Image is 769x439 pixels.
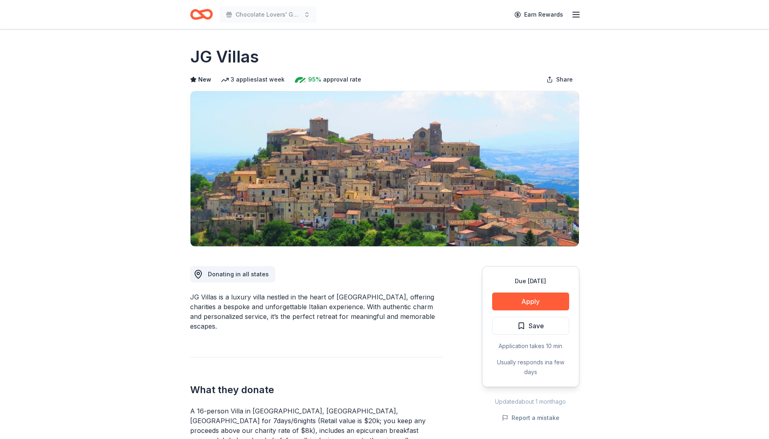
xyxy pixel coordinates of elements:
button: Report a mistake [502,413,559,423]
a: Home [190,5,213,24]
img: Image for JG Villas [191,91,579,246]
button: Save [492,317,569,335]
span: Share [556,75,573,84]
div: Application takes 10 min [492,341,569,351]
div: 3 applies last week [221,75,285,84]
a: Earn Rewards [510,7,568,22]
span: New [198,75,211,84]
div: JG Villas is a luxury villa nestled in the heart of [GEOGRAPHIC_DATA], offering charities a bespo... [190,292,443,331]
div: Due [DATE] [492,276,569,286]
span: approval rate [323,75,361,84]
button: Share [540,71,579,88]
div: Usually responds in a few days [492,357,569,377]
h1: JG Villas [190,45,259,68]
button: Chocolate Lovers' Gala [219,6,317,23]
div: Updated about 1 month ago [482,397,579,407]
h2: What they donate [190,383,443,396]
span: 95% [308,75,321,84]
span: Donating in all states [208,271,269,278]
span: Save [529,321,544,331]
span: Chocolate Lovers' Gala [236,10,300,19]
button: Apply [492,293,569,310]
